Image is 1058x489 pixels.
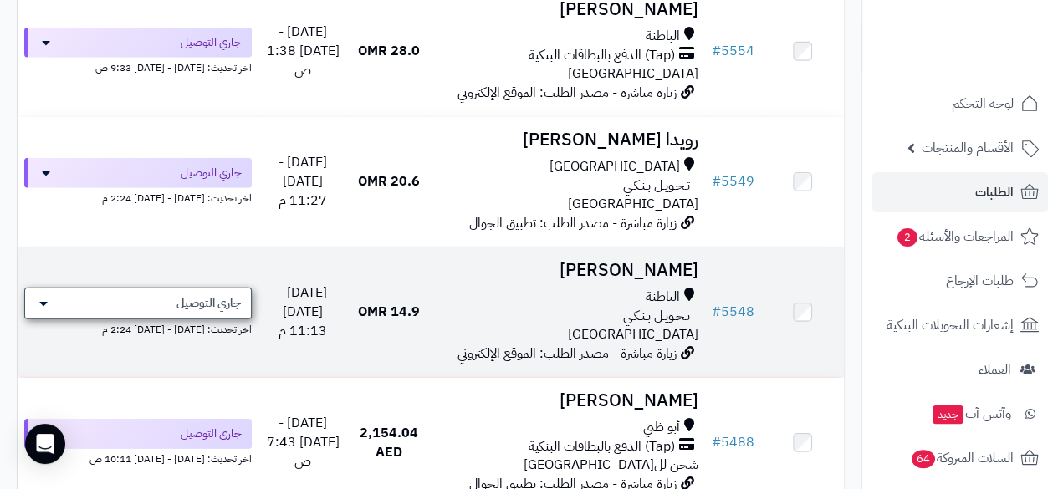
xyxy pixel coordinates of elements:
span: جاري التوصيل [181,34,242,51]
span: جاري التوصيل [181,425,242,442]
span: زيارة مباشرة - مصدر الطلب: تطبيق الجوال [469,213,677,233]
span: الباطنة [646,27,680,46]
span: شحن لل[GEOGRAPHIC_DATA] [524,455,698,475]
span: لوحة التحكم [952,92,1014,115]
span: 64 [912,450,935,468]
a: العملاء [872,349,1048,390]
div: اخر تحديث: [DATE] - [DATE] 10:11 ص [24,449,252,466]
span: 28.0 OMR [358,41,420,61]
span: أبو ظبي [643,418,680,437]
span: [GEOGRAPHIC_DATA] [568,194,698,214]
span: # [712,432,721,452]
img: logo-2.png [944,45,1042,80]
span: [GEOGRAPHIC_DATA] [568,64,698,84]
a: إشعارات التحويلات البنكية [872,305,1048,345]
h3: [PERSON_NAME] [437,391,698,410]
span: 14.9 OMR [358,302,420,322]
span: الأقسام والمنتجات [922,136,1014,160]
span: # [712,171,721,191]
h3: [PERSON_NAME] [437,261,698,280]
span: 2,154.04 AED [360,423,418,462]
span: جاري التوصيل [181,165,242,181]
span: [DATE] - [DATE] 11:13 م [279,283,327,341]
div: Open Intercom Messenger [25,424,65,464]
span: الطلبات [975,181,1014,204]
span: تـحـويـل بـنـكـي [623,176,690,196]
span: # [712,302,721,322]
span: (Tap) الدفع بالبطاقات البنكية [529,437,675,456]
span: تـحـويـل بـنـكـي [623,307,690,326]
a: وآتس آبجديد [872,394,1048,434]
a: #5554 [712,41,754,61]
span: 2 [897,228,917,247]
span: طلبات الإرجاع [946,269,1014,293]
div: اخر تحديث: [DATE] - [DATE] 2:24 م [24,188,252,206]
span: العملاء [979,358,1011,381]
span: إشعارات التحويلات البنكية [887,313,1014,337]
span: وآتس آب [931,402,1011,425]
span: [GEOGRAPHIC_DATA] [568,324,698,344]
div: اخر تحديث: [DATE] - [DATE] 9:33 ص [24,58,252,75]
span: زيارة مباشرة - مصدر الطلب: الموقع الإلكتروني [457,344,677,364]
h3: رويدا [PERSON_NAME] [437,130,698,150]
span: جديد [933,405,963,424]
span: [DATE] - [DATE] 7:43 ص [267,413,340,471]
a: #5488 [712,432,754,452]
a: #5548 [712,302,754,322]
span: المراجعات والأسئلة [896,225,1014,248]
a: السلات المتروكة64 [872,438,1048,478]
a: #5549 [712,171,754,191]
span: 20.6 OMR [358,171,420,191]
span: جاري التوصيل [176,295,241,312]
a: طلبات الإرجاع [872,261,1048,301]
a: لوحة التحكم [872,84,1048,124]
a: المراجعات والأسئلة2 [872,216,1048,257]
a: الطلبات [872,172,1048,212]
span: (Tap) الدفع بالبطاقات البنكية [529,46,675,65]
span: الباطنة [646,288,680,307]
span: زيارة مباشرة - مصدر الطلب: الموقع الإلكتروني [457,83,677,103]
span: [GEOGRAPHIC_DATA] [549,157,680,176]
span: السلات المتروكة [910,446,1014,470]
span: [DATE] - [DATE] 1:38 ص [267,22,340,80]
span: [DATE] - [DATE] 11:27 م [279,152,327,211]
div: اخر تحديث: [DATE] - [DATE] 2:24 م [24,319,252,337]
span: # [712,41,721,61]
